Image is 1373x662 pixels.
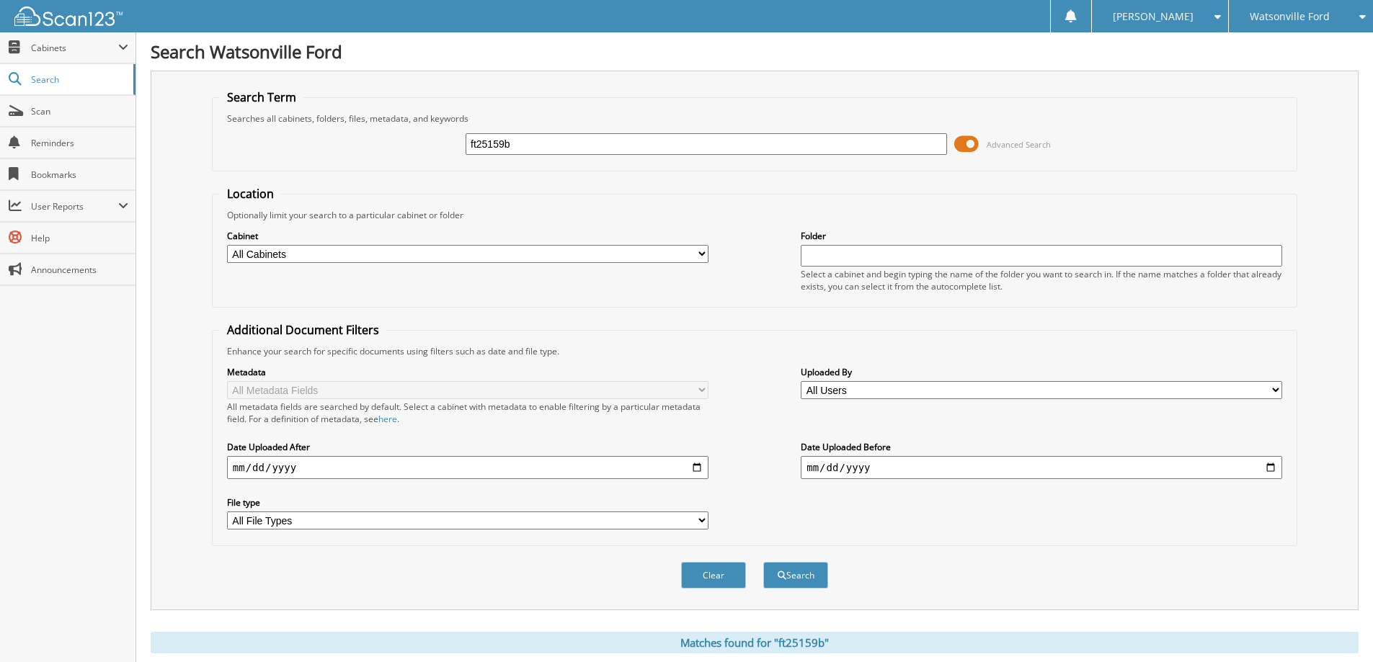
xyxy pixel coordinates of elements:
[220,112,1289,125] div: Searches all cabinets, folders, files, metadata, and keywords
[31,200,118,213] span: User Reports
[31,232,128,244] span: Help
[1250,12,1330,21] span: Watsonville Ford
[801,230,1282,242] label: Folder
[801,268,1282,292] div: Select a cabinet and begin typing the name of the folder you want to search in. If the name match...
[801,456,1282,479] input: end
[14,6,123,26] img: scan123-logo-white.svg
[31,264,128,276] span: Announcements
[31,169,128,181] span: Bookmarks
[220,209,1289,221] div: Optionally limit your search to a particular cabinet or folder
[763,562,828,589] button: Search
[220,345,1289,357] div: Enhance your search for specific documents using filters such as date and file type.
[1113,12,1194,21] span: [PERSON_NAME]
[31,42,118,54] span: Cabinets
[801,441,1282,453] label: Date Uploaded Before
[227,230,708,242] label: Cabinet
[378,413,397,425] a: here
[220,322,386,338] legend: Additional Document Filters
[151,632,1359,653] div: Matches found for "ft25159b"
[227,496,708,509] label: File type
[220,89,303,105] legend: Search Term
[681,562,746,589] button: Clear
[31,73,126,86] span: Search
[227,441,708,453] label: Date Uploaded After
[987,139,1051,150] span: Advanced Search
[31,137,128,149] span: Reminders
[227,366,708,378] label: Metadata
[227,456,708,479] input: start
[31,105,128,117] span: Scan
[220,186,281,202] legend: Location
[151,40,1359,63] h1: Search Watsonville Ford
[227,401,708,425] div: All metadata fields are searched by default. Select a cabinet with metadata to enable filtering b...
[801,366,1282,378] label: Uploaded By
